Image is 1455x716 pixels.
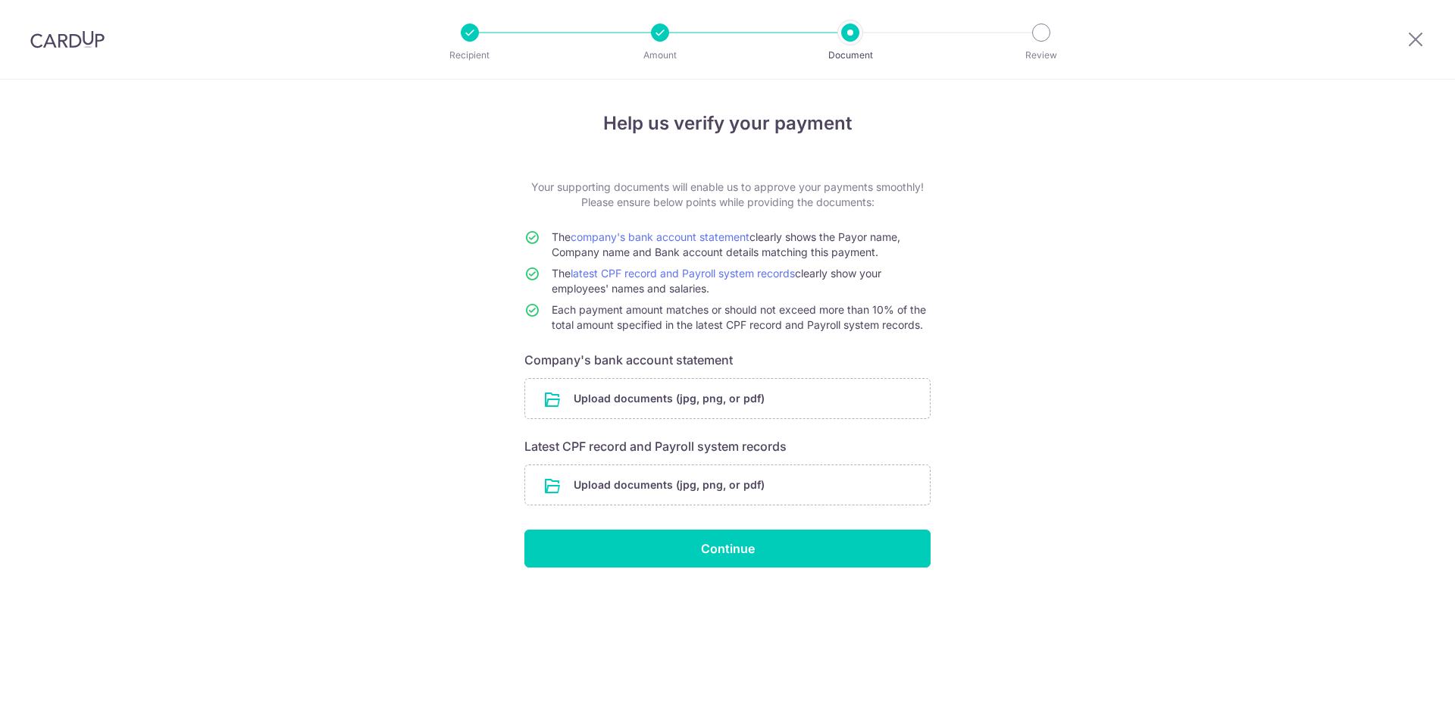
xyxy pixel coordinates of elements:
[524,378,931,419] div: Upload documents (jpg, png, or pdf)
[524,180,931,210] p: Your supporting documents will enable us to approve your payments smoothly! Please ensure below p...
[985,48,1097,63] p: Review
[524,530,931,567] input: Continue
[604,48,716,63] p: Amount
[524,110,931,137] h4: Help us verify your payment
[524,351,931,369] h6: Company's bank account statement
[571,230,749,243] a: company's bank account statement
[414,48,526,63] p: Recipient
[524,464,931,505] div: Upload documents (jpg, png, or pdf)
[552,303,926,331] span: Each payment amount matches or should not exceed more than 10% of the total amount specified in t...
[571,267,795,280] a: latest CPF record and Payroll system records
[524,437,931,455] h6: Latest CPF record and Payroll system records
[552,267,881,295] span: The clearly show your employees' names and salaries.
[794,48,906,63] p: Document
[30,30,105,48] img: CardUp
[552,230,900,258] span: The clearly shows the Payor name, Company name and Bank account details matching this payment.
